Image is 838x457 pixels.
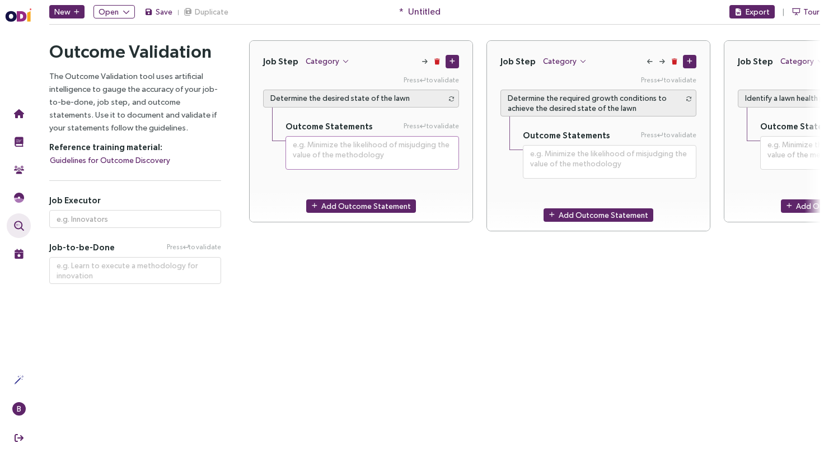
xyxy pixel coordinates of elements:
[746,6,770,18] span: Export
[144,5,173,18] button: Save
[14,165,24,175] img: Community
[559,209,648,221] span: Add Outcome Statement
[167,242,221,253] span: Press to validate
[7,101,31,126] button: Home
[641,130,696,141] span: Press to validate
[7,157,31,182] button: Community
[285,136,459,170] textarea: Press Enter to validate
[803,6,820,18] span: Tour
[671,58,678,66] button: Delete Job Step
[49,242,115,253] span: Job-to-be-Done
[49,257,221,284] textarea: Press Enter to validate
[93,5,135,18] button: Open
[14,137,24,147] img: Training
[14,249,24,259] img: Live Events
[183,5,229,18] button: Duplicate
[306,199,416,213] button: Add Outcome Statement
[7,213,31,238] button: Outcome Validation
[54,6,71,18] span: New
[7,426,31,450] button: Sign Out
[263,90,459,108] textarea: Press Enter to validate
[321,200,411,212] span: Add Outcome Statement
[543,55,577,67] span: Category
[7,367,31,392] button: Actions
[729,5,775,18] button: Export
[14,221,24,231] img: Outcome Validation
[49,153,171,167] button: Guidelines for Outcome Discovery
[500,56,536,67] h4: Job Step
[99,6,119,18] span: Open
[500,90,696,116] textarea: Press Enter to validate
[306,55,339,67] span: Category
[792,5,820,18] button: Tour
[738,56,773,67] h4: Job Step
[49,40,221,63] h2: Outcome Validation
[14,193,24,203] img: JTBD Needs Framework
[780,55,814,67] span: Category
[156,6,172,18] span: Save
[544,208,653,222] button: Add Outcome Statement
[646,58,654,66] button: Move Left
[49,210,221,228] input: e.g. Innovators
[404,121,459,132] span: Press to validate
[49,195,221,206] h5: Job Executor
[523,145,696,179] textarea: Press Enter to validate
[433,58,441,66] button: Delete Job Step
[542,54,587,68] button: Category
[523,130,610,141] h5: Outcome Statements
[658,58,666,66] button: Move Right
[50,154,170,166] span: Guidelines for Outcome Discovery
[17,402,21,416] span: B
[14,375,24,385] img: Actions
[305,54,350,68] button: Category
[49,142,162,152] strong: Reference training material:
[7,241,31,266] button: Live Events
[7,185,31,210] button: Needs Framework
[49,5,85,18] button: New
[263,56,298,67] h4: Job Step
[780,54,825,68] button: Category
[408,4,441,18] span: Untitled
[7,397,31,421] button: B
[285,121,373,132] h5: Outcome Statements
[421,58,429,66] button: Move Right
[49,69,221,134] p: The Outcome Validation tool uses artificial intelligence to gauge the accuracy of your job-to-be-...
[7,129,31,154] button: Training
